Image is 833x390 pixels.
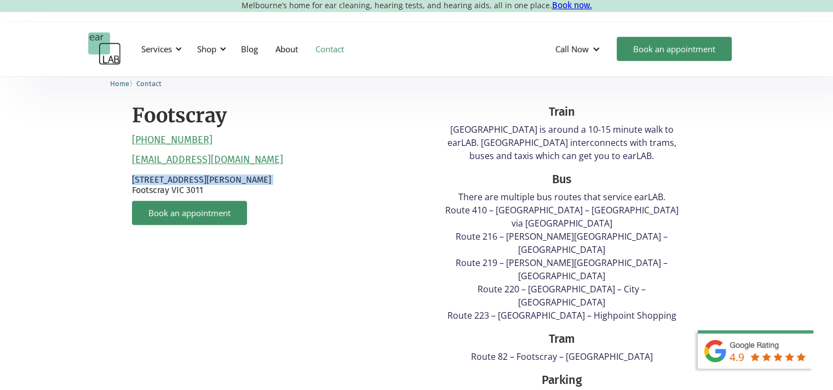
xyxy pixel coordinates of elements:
p: [STREET_ADDRESS][PERSON_NAME] Footscray VIC 3011 [132,174,411,195]
span: Home [110,80,129,88]
a: Book an appointment [617,37,732,61]
div: Call Now [555,43,589,54]
a: Contact [136,78,162,88]
div: Bus [440,171,684,188]
p: [GEOGRAPHIC_DATA] is around a 10-15 minute walk to earLAB. [GEOGRAPHIC_DATA] interconnects with t... [440,123,684,162]
div: Shop [191,32,229,65]
a: Home [110,78,129,88]
p: There are multiple bus routes that service earLAB. Route 410 – [GEOGRAPHIC_DATA] – [GEOGRAPHIC_DA... [440,190,684,322]
div: Parking [440,371,684,389]
a: Book an appointment [132,201,247,225]
div: Train [440,103,684,121]
p: Route 82 – Footscray – [GEOGRAPHIC_DATA] [440,350,684,363]
h2: Footscray [132,103,227,129]
div: Call Now [547,32,611,65]
div: Tram [440,330,684,348]
a: Contact [307,33,353,65]
div: Services [135,32,185,65]
div: Shop [197,43,216,54]
li: 〉 [110,78,136,89]
a: Blog [232,33,267,65]
a: home [88,32,121,65]
div: Services [141,43,172,54]
a: [EMAIL_ADDRESS][DOMAIN_NAME] [132,154,283,166]
a: About [267,33,307,65]
a: [PHONE_NUMBER] [132,134,212,146]
span: Contact [136,80,162,88]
